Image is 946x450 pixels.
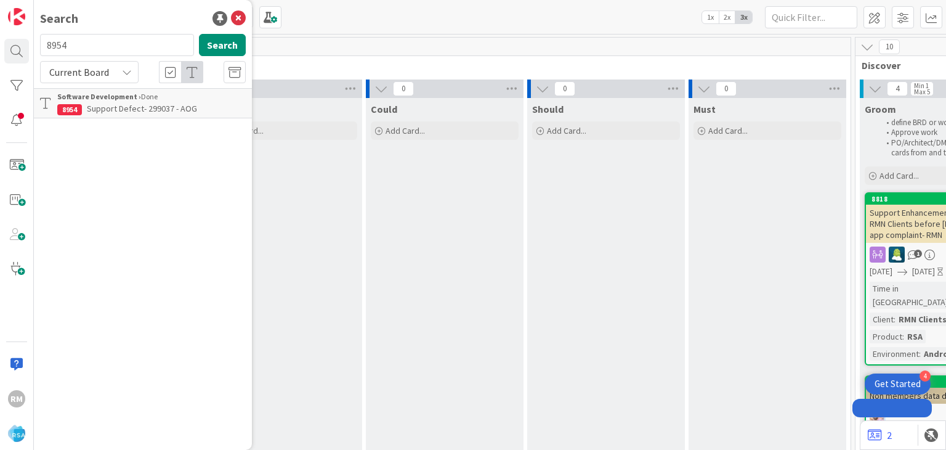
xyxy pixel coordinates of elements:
div: Open Get Started checklist, remaining modules: 4 [865,374,931,395]
span: 10 [879,39,900,54]
div: Search [40,9,78,28]
span: Add Card... [879,170,919,181]
span: 1 [914,250,922,258]
div: Client [870,313,894,326]
span: Add Card... [547,125,586,136]
span: 0 [554,81,575,96]
span: 0 [716,81,737,96]
span: : [894,313,895,326]
span: Support Defect- 299037 - AOG [87,103,197,114]
div: Done [57,91,246,102]
span: Should [532,103,564,115]
img: Visit kanbanzone.com [8,8,25,25]
a: 2 [868,428,892,443]
div: Environment [870,347,919,361]
span: Could [371,103,397,115]
button: Search [199,34,246,56]
b: Software Development › [57,92,141,101]
a: Software Development ›Done8954Support Defect- 299037 - AOG [34,88,252,118]
div: 8954 [57,104,82,115]
div: RM [8,390,25,407]
span: Current Board [49,66,109,78]
div: Min 1 [914,83,929,89]
div: Product [870,330,902,343]
input: Search for title... [40,34,194,56]
span: : [919,347,921,361]
img: RD [889,247,905,263]
span: [DATE] [912,265,935,278]
span: 2x [719,11,735,23]
span: Add Card... [708,125,748,136]
span: 3x [735,11,752,23]
span: Add Card... [386,125,425,136]
div: RSA [904,330,926,343]
input: Quick Filter... [765,6,857,28]
span: 0 [393,81,414,96]
span: 1x [702,11,719,23]
img: avatar [8,425,25,442]
span: : [902,330,904,343]
span: [DATE] [870,265,892,278]
div: Get Started [875,378,921,390]
div: Max 5 [914,89,930,95]
span: Must [693,103,716,115]
span: 4 [887,81,908,96]
span: Groom [865,103,896,115]
span: Product Backlog [45,59,835,72]
div: 4 [920,370,931,382]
